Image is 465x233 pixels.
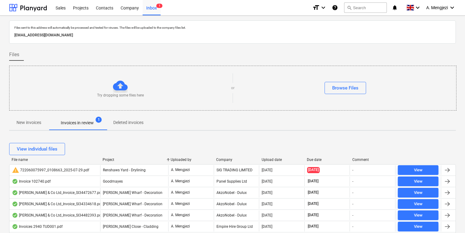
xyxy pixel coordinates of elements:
[320,4,327,11] i: keyboard_arrow_down
[398,199,438,209] button: View
[103,213,162,217] span: Montgomery's Wharf - Decoration
[307,190,319,195] span: [DATE]
[103,168,146,172] span: Renshaws Yard - Drylining
[103,224,158,229] span: Newton Close - Cladding
[398,210,438,220] button: View
[332,84,358,92] div: Browse Files
[171,167,190,173] p: A. Mengjezi
[414,201,423,208] div: View
[16,119,41,126] p: New invoices
[352,191,353,195] div: -
[12,166,19,174] span: warning
[12,179,51,184] div: Invoice 102740.pdf
[414,4,421,11] i: keyboard_arrow_down
[171,224,190,229] p: A. Mengjezi
[307,167,320,173] span: [DATE]
[14,32,451,38] p: [EMAIL_ADDRESS][DOMAIN_NAME]
[171,179,190,184] p: A. Mengjezi
[12,179,18,184] div: OCR finished
[262,158,302,162] div: Upload date
[262,179,272,184] div: [DATE]
[9,143,65,155] button: View individual files
[307,179,319,184] span: [DATE]
[398,165,438,175] button: View
[307,158,347,162] div: Due date
[9,51,19,58] span: Files
[426,5,448,10] span: A. Mengjezi
[12,202,18,206] div: OCR finished
[171,190,190,195] p: A. Mengjezi
[9,66,456,111] div: Try dropping some files hereorBrowse Files
[12,166,89,174] div: 722060075997_0108663_2025-07-29.pdf
[103,202,162,206] span: Montgomery's Wharf - Decoration
[17,145,57,153] div: View individual files
[262,191,272,195] div: [DATE]
[262,213,272,217] div: [DATE]
[214,210,259,220] div: AkzoNobel - Dulux
[398,188,438,198] button: View
[398,222,438,231] button: View
[61,120,94,126] p: Invoices in review
[216,158,257,162] div: Company
[414,212,423,219] div: View
[307,213,319,218] span: [DATE]
[103,179,123,184] span: Goodmayes
[414,189,423,196] div: View
[12,190,18,195] div: OCR finished
[352,213,353,217] div: -
[96,117,102,123] span: 1
[12,190,103,195] div: [PERSON_NAME] & Co Ltd_Invoice_SI34472677.pdf
[12,213,103,218] div: [PERSON_NAME] & Co Ltd_Invoice_SI34482393.pdf
[307,224,319,229] span: [DATE]
[97,93,144,98] p: Try dropping some files here
[307,201,319,206] span: [DATE]
[214,199,259,209] div: AkzoNobel - Dulux
[414,178,423,185] div: View
[262,168,272,172] div: [DATE]
[352,158,393,162] div: Comment
[325,82,366,94] button: Browse Files
[12,224,63,229] div: Invoices 2940 TUD001.pdf
[352,179,353,184] div: -
[347,5,352,10] span: search
[312,4,320,11] i: format_size
[352,202,353,206] div: -
[352,224,353,229] div: -
[392,4,398,11] i: notifications
[103,191,162,195] span: Montgomery's Wharf - Decoration
[414,167,423,174] div: View
[156,4,162,8] span: 1
[231,86,234,91] p: or
[171,213,190,218] p: A. Mengjezi
[214,165,259,175] div: SIG TRADING LIMITED
[113,119,143,126] p: Deleted invoices
[12,213,18,218] div: OCR finished
[171,201,190,206] p: A. Mengjezi
[262,202,272,206] div: [DATE]
[344,2,387,13] button: Search
[214,188,259,198] div: AkzoNobel - Dulux
[14,26,451,30] p: Files sent to this address will automatically be processed and tested for viruses. The files will...
[262,224,272,229] div: [DATE]
[214,222,259,231] div: Empire Hire Group Ltd
[103,158,166,162] div: Project
[434,204,465,233] iframe: Chat Widget
[171,158,211,162] div: Uploaded by
[352,168,353,172] div: -
[398,177,438,186] button: View
[414,223,423,230] div: View
[214,177,259,186] div: Panel Supplies Ltd
[449,4,456,11] i: keyboard_arrow_down
[12,158,98,162] div: File name
[12,224,18,229] div: OCR finished
[12,202,103,206] div: [PERSON_NAME] & Co Ltd_Invoice_SI34334618.pdf
[332,4,338,11] i: Knowledge base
